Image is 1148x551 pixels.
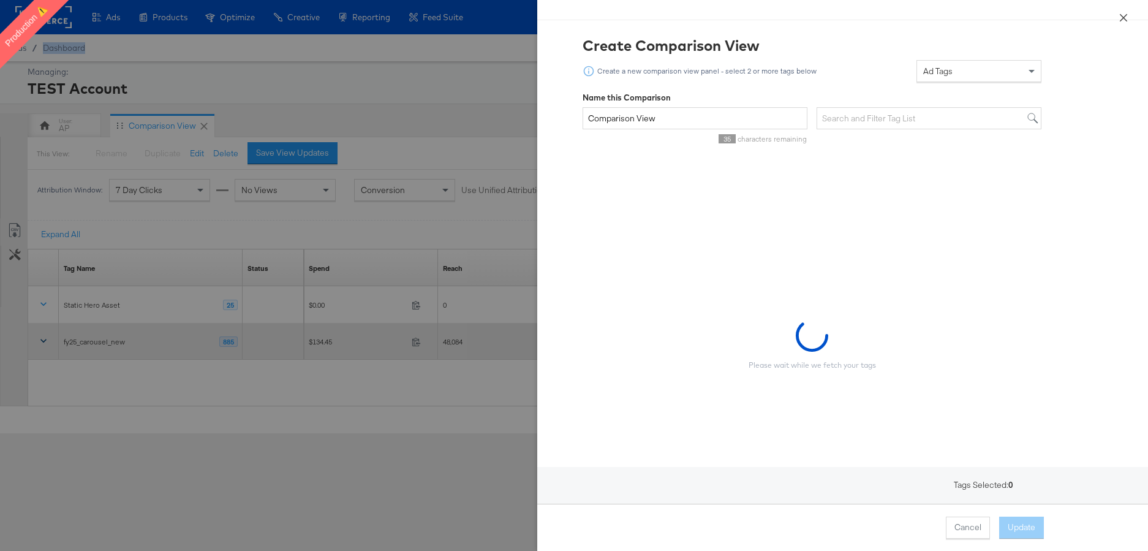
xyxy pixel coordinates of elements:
span: 35 [719,134,736,143]
div: Create Comparison View [583,35,1041,56]
div: Please wait while we fetch your tags [749,360,876,370]
strong: 0 [1008,479,1013,504]
span: Ad Tags [923,66,953,77]
button: Cancel [946,517,990,539]
div: Create a new comparison view panel - select 2 or more tags below [597,67,817,75]
div: Name this Comparison [583,92,1041,104]
input: Defaults to "Comparison View" [583,107,807,130]
div: characters remaining [583,134,807,143]
span: close [1119,13,1128,23]
div: Tags Selected: [537,467,1148,504]
input: Search and Filter Tag List [817,107,1041,130]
